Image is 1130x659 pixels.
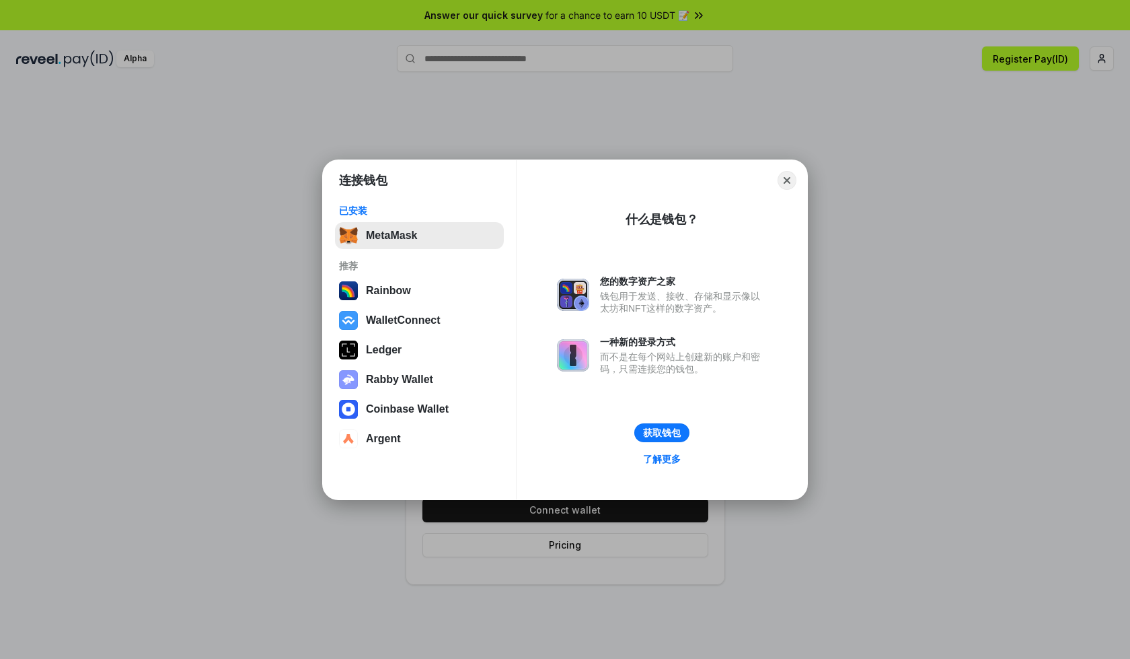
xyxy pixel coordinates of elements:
[335,396,504,423] button: Coinbase Wallet
[366,374,433,386] div: Rabby Wallet
[600,336,767,348] div: 一种新的登录方式
[339,205,500,217] div: 已安装
[335,307,504,334] button: WalletConnect
[339,260,500,272] div: 推荐
[366,433,401,445] div: Argent
[366,314,441,326] div: WalletConnect
[600,275,767,287] div: 您的数字资产之家
[643,427,681,439] div: 获取钱包
[339,370,358,389] img: svg+xml,%3Csvg%20xmlns%3D%22http%3A%2F%2Fwww.w3.org%2F2000%2Fsvg%22%20fill%3D%22none%22%20viewBox...
[600,351,767,375] div: 而不是在每个网站上创建新的账户和密码，只需连接您的钱包。
[335,425,504,452] button: Argent
[600,290,767,314] div: 钱包用于发送、接收、存储和显示像以太坊和NFT这样的数字资产。
[335,337,504,363] button: Ledger
[339,400,358,419] img: svg+xml,%3Csvg%20width%3D%2228%22%20height%3D%2228%22%20viewBox%3D%220%200%2028%2028%22%20fill%3D...
[643,453,681,465] div: 了解更多
[626,211,698,228] div: 什么是钱包？
[339,341,358,359] img: svg+xml,%3Csvg%20xmlns%3D%22http%3A%2F%2Fwww.w3.org%2F2000%2Fsvg%22%20width%3D%2228%22%20height%3...
[557,279,589,311] img: svg+xml,%3Csvg%20xmlns%3D%22http%3A%2F%2Fwww.w3.org%2F2000%2Fsvg%22%20fill%3D%22none%22%20viewBox...
[335,366,504,393] button: Rabby Wallet
[778,171,796,190] button: Close
[339,226,358,245] img: svg+xml,%3Csvg%20fill%3D%22none%22%20height%3D%2233%22%20viewBox%3D%220%200%2035%2033%22%20width%...
[366,344,402,356] div: Ledger
[635,450,689,468] a: 了解更多
[339,311,358,330] img: svg+xml,%3Csvg%20width%3D%2228%22%20height%3D%2228%22%20viewBox%3D%220%200%2028%2028%22%20fill%3D...
[366,230,417,242] div: MetaMask
[335,222,504,249] button: MetaMask
[366,403,449,415] div: Coinbase Wallet
[557,339,589,372] img: svg+xml,%3Csvg%20xmlns%3D%22http%3A%2F%2Fwww.w3.org%2F2000%2Fsvg%22%20fill%3D%22none%22%20viewBox...
[339,429,358,448] img: svg+xml,%3Csvg%20width%3D%2228%22%20height%3D%2228%22%20viewBox%3D%220%200%2028%2028%22%20fill%3D...
[335,277,504,304] button: Rainbow
[366,285,411,297] div: Rainbow
[339,172,387,188] h1: 连接钱包
[634,423,689,442] button: 获取钱包
[339,281,358,300] img: svg+xml,%3Csvg%20width%3D%22120%22%20height%3D%22120%22%20viewBox%3D%220%200%20120%20120%22%20fil...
